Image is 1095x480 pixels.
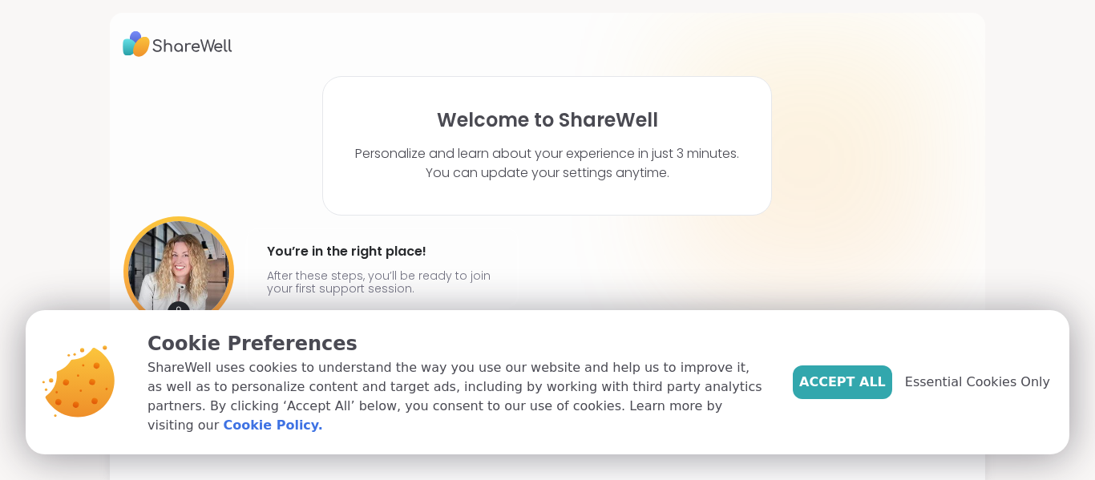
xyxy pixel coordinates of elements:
h1: Welcome to ShareWell [437,109,658,131]
h4: You’re in the right place! [267,239,498,264]
img: ShareWell Logo [123,26,232,63]
span: Accept All [799,373,886,392]
button: Accept All [793,365,892,399]
img: User image [123,216,234,327]
img: mic icon [168,301,190,324]
p: Cookie Preferences [147,329,767,358]
p: Personalize and learn about your experience in just 3 minutes. You can update your settings anytime. [355,144,739,183]
p: ShareWell uses cookies to understand the way you use our website and help us to improve it, as we... [147,358,767,435]
span: Essential Cookies Only [905,373,1050,392]
a: Cookie Policy. [223,416,322,435]
p: After these steps, you’ll be ready to join your first support session. [267,269,498,295]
